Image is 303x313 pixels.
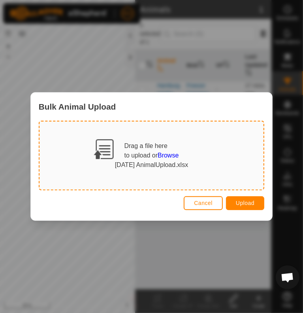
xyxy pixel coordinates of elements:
span: Cancel [194,200,213,206]
span: Upload [236,200,254,206]
button: Upload [226,196,264,210]
div: to upload or [124,151,179,160]
span: Bulk Animal Upload [39,101,116,113]
div: Open chat [276,266,299,289]
button: Cancel [184,196,223,210]
div: [DATE] AnimalUpload.xlsx [59,160,244,170]
span: Browse [158,152,179,159]
div: Drag a file here [124,141,179,160]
